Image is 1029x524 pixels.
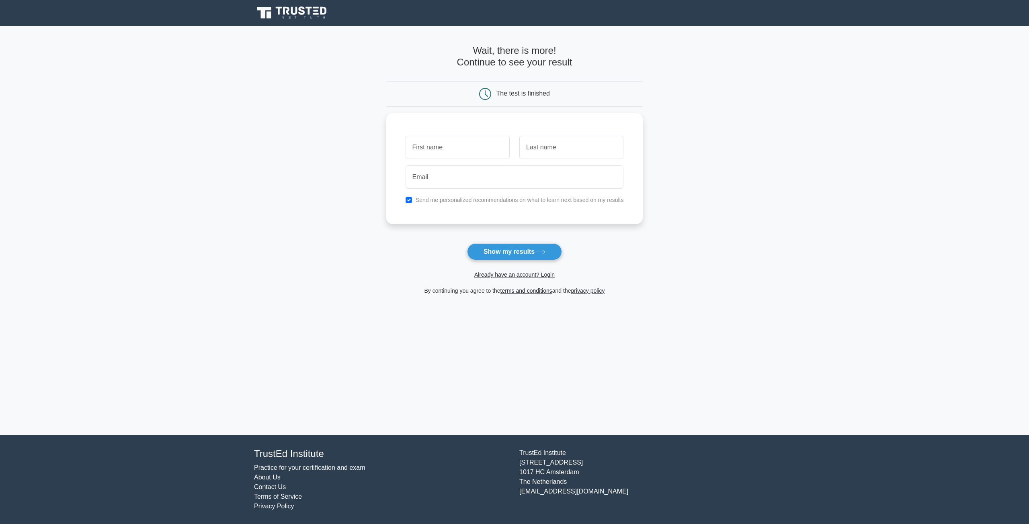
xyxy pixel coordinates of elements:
[381,286,648,296] div: By continuing you agree to the and the
[474,271,555,278] a: Already have an account? Login
[254,483,286,490] a: Contact Us
[406,165,624,189] input: Email
[254,493,302,500] a: Terms of Service
[254,448,510,460] h4: TrustEd Institute
[406,136,510,159] input: First name
[571,287,605,294] a: privacy policy
[254,503,294,510] a: Privacy Policy
[514,448,780,511] div: TrustEd Institute [STREET_ADDRESS] 1017 HC Amsterdam The Netherlands [EMAIL_ADDRESS][DOMAIN_NAME]
[386,45,643,68] h4: Wait, there is more! Continue to see your result
[519,136,623,159] input: Last name
[254,464,365,471] a: Practice for your certification and exam
[500,287,552,294] a: terms and conditions
[467,243,562,260] button: Show my results
[416,197,624,203] label: Send me personalized recommendations on what to learn next based on my results
[254,474,281,481] a: About Us
[496,90,550,97] div: The test is finished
